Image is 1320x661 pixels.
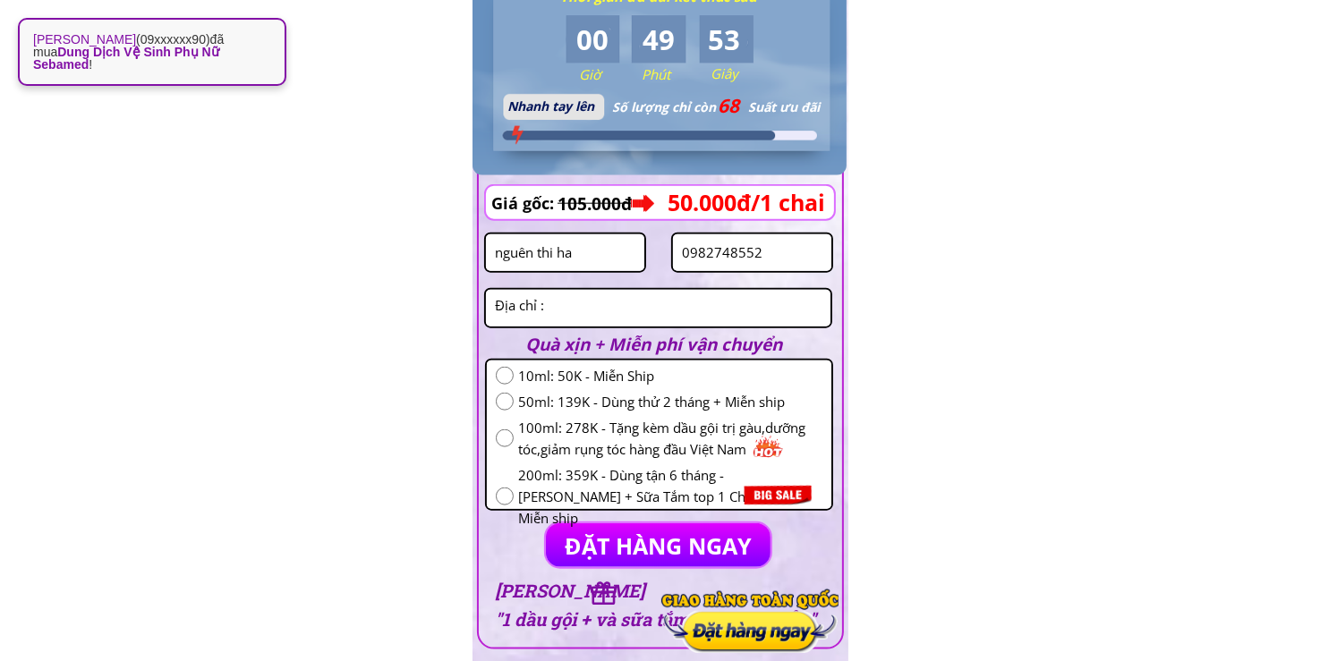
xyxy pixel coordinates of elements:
span: 10ml: 50K - Miễn Ship [518,365,822,386]
h3: Giây [711,63,779,84]
span: 68 [719,93,740,118]
input: Số điện thoại: [677,234,827,271]
span: 200ml: 359K - Dùng tận 6 tháng - [PERSON_NAME] + Sữa Tắm top 1 Châu Âu + Miễn ship [518,464,822,529]
h3: [PERSON_NAME] "1 dầu gội + và sữa tắm top 1 Châu Âu" [495,576,822,633]
span: 09xxxxxx90 [141,32,206,47]
span: Nhanh tay lên [507,97,594,114]
h2: Quà xịn + Miễn phí vận chuyển [526,331,807,358]
h3: Giá gốc: [491,191,559,216]
span: 50ml: 139K - Dùng thử 2 tháng + Miễn ship [518,391,822,412]
span: Dung Dịch Vệ Sinh Phụ Nữ Sebamed [33,45,219,72]
p: ( ) đã mua ! [33,33,271,71]
p: ĐẶT HÀNG NGAY [546,523,771,567]
input: Họ và Tên: [490,234,640,271]
h3: Phút [642,64,710,85]
strong: [PERSON_NAME] [33,32,136,47]
h3: Giờ [579,64,647,85]
h3: 50.000đ/1 chai [668,184,893,220]
h3: 105.000đ [558,187,651,221]
span: Số lượng chỉ còn Suất ưu đãi [612,98,820,115]
span: 100ml: 278K - Tặng kèm dầu gội trị gàu,dưỡng tóc,giảm rụng tóc hàng đầu Việt Nam [518,417,822,460]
